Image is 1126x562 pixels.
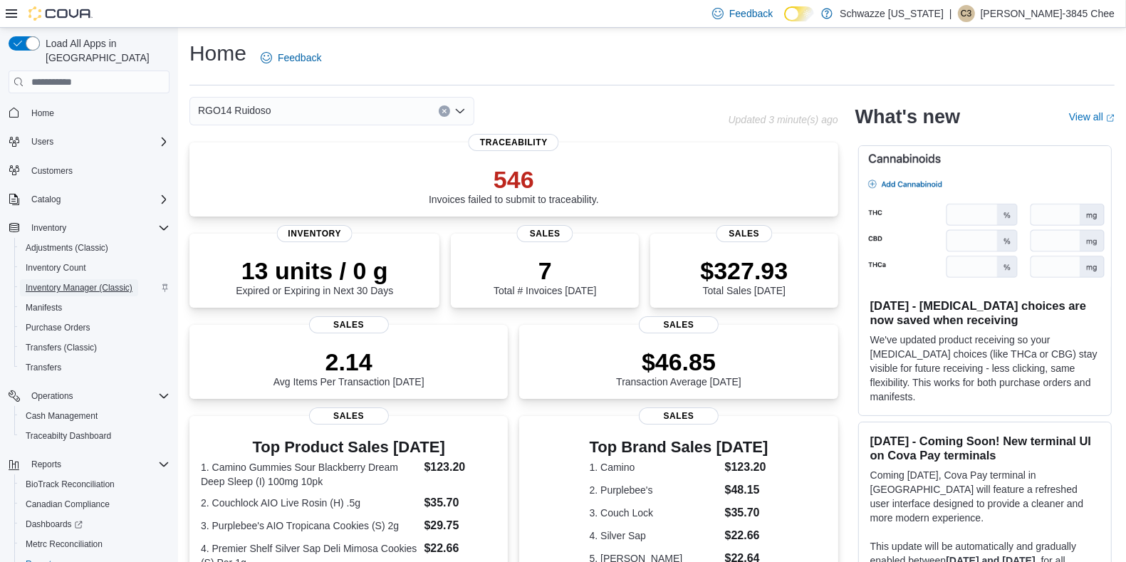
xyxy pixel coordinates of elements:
span: Users [26,133,170,150]
button: Operations [26,387,79,405]
span: Sales [517,225,573,242]
h1: Home [189,39,246,68]
dt: 2. Purplebee's [590,483,719,497]
span: BioTrack Reconciliation [20,476,170,493]
a: Adjustments (Classic) [20,239,114,256]
span: Cash Management [26,410,98,422]
p: [PERSON_NAME]-3845 Chee [981,5,1115,22]
span: RGO14 Ruidoso [198,102,271,119]
span: Home [26,103,170,121]
span: Dashboards [26,519,83,530]
p: $46.85 [616,348,741,376]
dt: 1. Camino Gummies Sour Blackberry Dream Deep Sleep (I) 100mg 10pk [201,460,419,489]
span: Canadian Compliance [20,496,170,513]
dd: $29.75 [424,517,497,534]
button: BioTrack Reconciliation [14,474,175,494]
a: Manifests [20,299,68,316]
button: Adjustments (Classic) [14,238,175,258]
p: Coming [DATE], Cova Pay terminal in [GEOGRAPHIC_DATA] will feature a refreshed user interface des... [870,468,1100,525]
button: Users [26,133,59,150]
span: Feedback [729,6,773,21]
button: Customers [3,160,175,181]
span: Customers [26,162,170,179]
span: Home [31,108,54,119]
dd: $35.70 [424,494,497,511]
div: Total Sales [DATE] [700,256,788,296]
dt: 2. Couchlock AIO Live Rosin (H) .5g [201,496,419,510]
button: Purchase Orders [14,318,175,338]
h3: Top Brand Sales [DATE] [590,439,768,456]
button: Traceabilty Dashboard [14,426,175,446]
span: Inventory Count [26,262,86,274]
span: Transfers (Classic) [20,339,170,356]
span: Inventory Manager (Classic) [20,279,170,296]
span: Catalog [31,194,61,205]
button: Inventory Count [14,258,175,278]
span: Dark Mode [784,21,785,22]
button: Users [3,132,175,152]
p: 7 [494,256,596,285]
button: Reports [3,454,175,474]
a: BioTrack Reconciliation [20,476,120,493]
span: Manifests [20,299,170,316]
span: Inventory Manager (Classic) [26,282,132,293]
button: Cash Management [14,406,175,426]
h3: [DATE] - Coming Soon! New terminal UI on Cova Pay terminals [870,434,1100,462]
a: Transfers [20,359,67,376]
input: Dark Mode [784,6,814,21]
div: Invoices failed to submit to traceability. [429,165,599,205]
p: We've updated product receiving so your [MEDICAL_DATA] choices (like THCa or CBG) stay visible fo... [870,333,1100,404]
a: Inventory Manager (Classic) [20,279,138,296]
span: Reports [31,459,61,470]
button: Home [3,102,175,123]
span: Sales [716,225,772,242]
span: Sales [639,316,719,333]
a: Customers [26,162,78,179]
span: Transfers [26,362,61,373]
dt: 4. Silver Sap [590,529,719,543]
div: Transaction Average [DATE] [616,348,741,387]
img: Cova [28,6,93,21]
span: Traceabilty Dashboard [20,427,170,444]
dt: 3. Purplebee's AIO Tropicana Cookies (S) 2g [201,519,419,533]
a: Dashboards [14,514,175,534]
span: Catalog [26,191,170,208]
p: Schwazze [US_STATE] [840,5,944,22]
button: Operations [3,386,175,406]
dd: $35.70 [725,504,768,521]
div: Candra-3845 Chee [958,5,975,22]
div: Expired or Expiring in Next 30 Days [236,256,393,296]
dd: $22.66 [424,540,497,557]
dt: 3. Couch Lock [590,506,719,520]
span: Purchase Orders [20,319,170,336]
a: Home [26,105,60,122]
span: Operations [26,387,170,405]
span: Operations [31,390,73,402]
span: Metrc Reconciliation [26,538,103,550]
span: Sales [309,316,389,333]
span: Purchase Orders [26,322,90,333]
span: Manifests [26,302,62,313]
button: Inventory Manager (Classic) [14,278,175,298]
h2: What's new [855,105,960,128]
button: Inventory [26,219,72,236]
p: $327.93 [700,256,788,285]
span: Cash Management [20,407,170,425]
span: Users [31,136,53,147]
p: | [949,5,952,22]
button: Clear input [439,105,450,117]
span: Inventory [26,219,170,236]
button: Metrc Reconciliation [14,534,175,554]
span: Sales [639,407,719,425]
h3: [DATE] - [MEDICAL_DATA] choices are now saved when receiving [870,298,1100,327]
dd: $22.66 [725,527,768,544]
a: Traceabilty Dashboard [20,427,117,444]
p: 546 [429,165,599,194]
span: Transfers (Classic) [26,342,97,353]
dd: $123.20 [424,459,497,476]
dt: 1. Camino [590,460,719,474]
button: Inventory [3,218,175,238]
span: Sales [309,407,389,425]
span: Inventory Count [20,259,170,276]
div: Total # Invoices [DATE] [494,256,596,296]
